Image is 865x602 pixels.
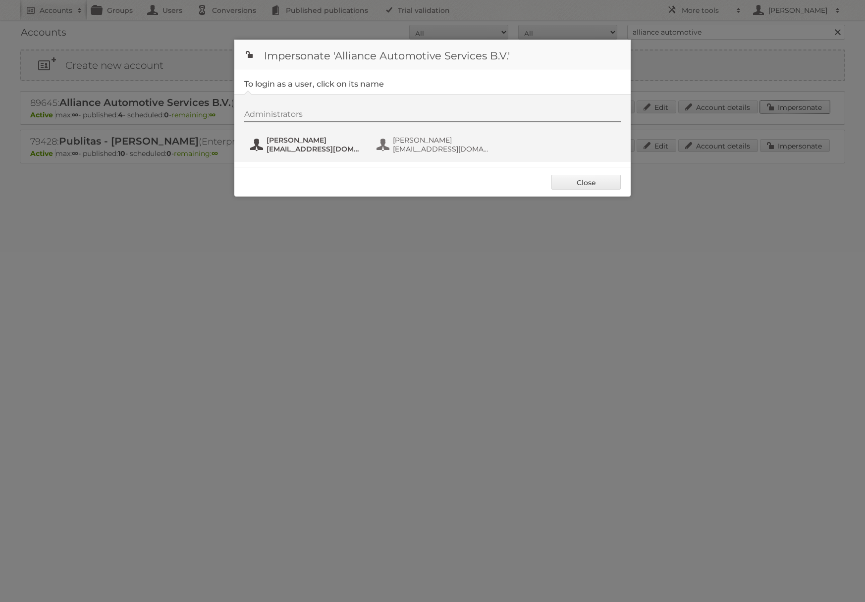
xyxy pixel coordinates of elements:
[393,145,489,153] span: [EMAIL_ADDRESS][DOMAIN_NAME]
[551,175,621,190] a: Close
[234,40,631,69] h1: Impersonate 'Alliance Automotive Services B.V.'
[244,109,621,122] div: Administrators
[249,135,366,154] button: [PERSON_NAME] [EMAIL_ADDRESS][DOMAIN_NAME]
[244,79,384,89] legend: To login as a user, click on its name
[376,135,492,154] button: [PERSON_NAME] [EMAIL_ADDRESS][DOMAIN_NAME]
[267,136,363,145] span: [PERSON_NAME]
[267,145,363,153] span: [EMAIL_ADDRESS][DOMAIN_NAME]
[393,136,489,145] span: [PERSON_NAME]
